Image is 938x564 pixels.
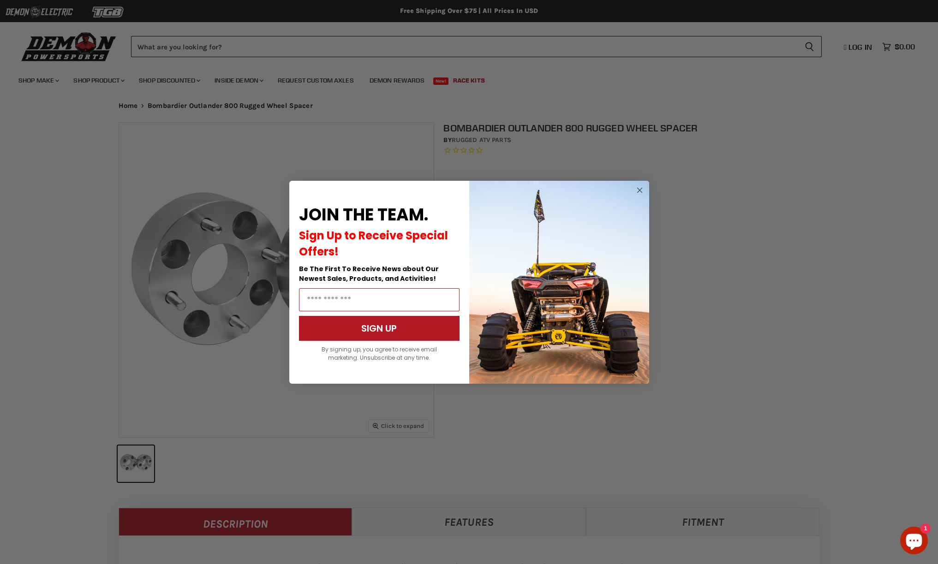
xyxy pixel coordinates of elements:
input: Email Address [299,288,460,311]
span: JOIN THE TEAM. [299,203,428,226]
inbox-online-store-chat: Shopify online store chat [897,527,931,557]
img: a9095488-b6e7-41ba-879d-588abfab540b.jpeg [469,181,649,384]
span: Sign Up to Receive Special Offers! [299,228,448,259]
span: By signing up, you agree to receive email marketing. Unsubscribe at any time. [322,345,437,362]
span: Be The First To Receive News about Our Newest Sales, Products, and Activities! [299,264,439,283]
button: Close dialog [634,184,645,196]
button: SIGN UP [299,316,460,341]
